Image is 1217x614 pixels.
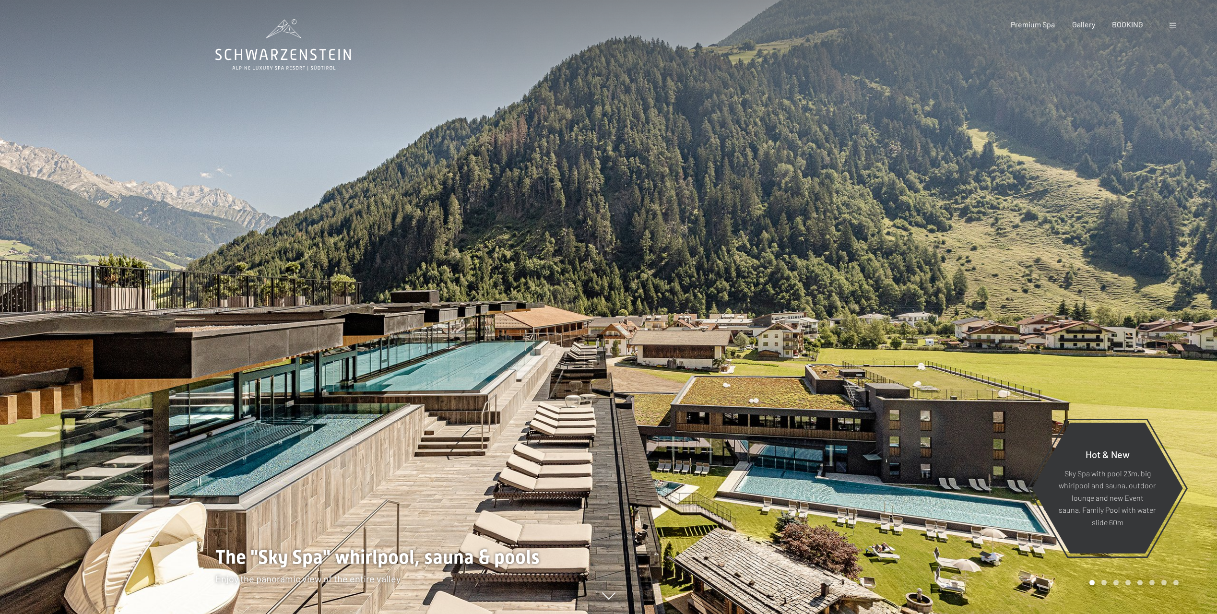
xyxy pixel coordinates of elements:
a: Hot & New Sky Spa with pool 23m, big whirlpool and sauna, outdoor lounge and new Event sauna, Fam... [1031,422,1183,554]
div: Carousel Page 5 [1137,580,1143,585]
div: Carousel Page 7 [1161,580,1167,585]
span: Hot & New [1086,448,1130,460]
span: Consent to marketing activities* [517,330,625,340]
a: Gallery [1072,20,1095,29]
div: Carousel Page 3 [1113,580,1119,585]
a: BOOKING [1112,20,1143,29]
div: Carousel Pagination [1086,580,1179,585]
p: Sky Spa with pool 23m, big whirlpool and sauna, outdoor lounge and new Event sauna, Family Pool w... [1055,467,1159,528]
div: Carousel Page 8 [1173,580,1179,585]
div: Carousel Page 2 [1101,580,1107,585]
div: Carousel Page 1 (Current Slide) [1089,580,1095,585]
div: Carousel Page 4 [1125,580,1131,585]
div: Carousel Page 6 [1149,580,1155,585]
a: Premium Spa [1011,20,1055,29]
